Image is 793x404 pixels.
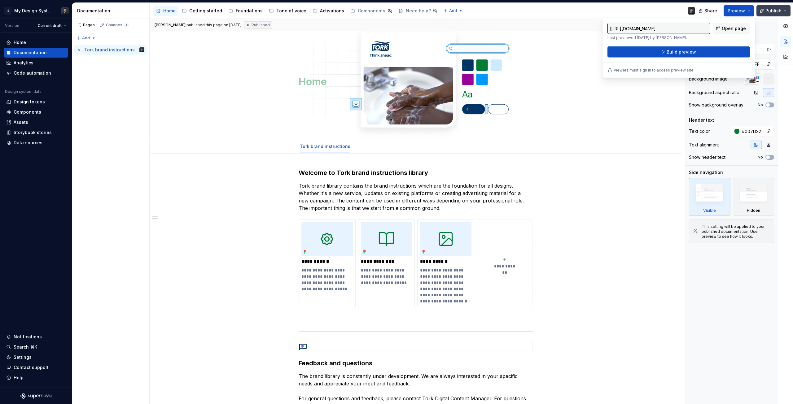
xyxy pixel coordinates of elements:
div: Contact support [14,364,49,371]
div: E [4,7,12,15]
a: Activations [310,6,347,16]
img: 34c47dfd-0d8b-4362-856c-3c7046a08c66.png [420,222,471,256]
div: Header text [689,117,714,123]
a: Design tokens [4,97,68,107]
div: Components [358,8,385,14]
a: Open page [713,23,750,34]
div: Page tree [74,45,147,55]
a: Components [4,107,68,117]
a: Data sources [4,138,68,148]
p: Viewers must sign in to access preview site. [614,68,694,73]
img: Vitor Almeida [139,47,144,52]
div: Tork brand instructions [297,140,353,153]
span: Add [82,36,90,41]
span: Open page [722,25,746,32]
div: Hidden [747,208,760,213]
div: Visible [703,208,716,213]
a: Home [153,6,178,16]
div: Help [14,375,24,381]
p: px [767,47,772,52]
div: Home [163,8,176,14]
button: Contact support [4,363,68,372]
a: Storybook stories [4,128,68,137]
div: Foundations [236,8,263,14]
p: Last previewed [DATE] by [PERSON_NAME]. [607,35,710,40]
a: Components [348,6,395,16]
div: Assets [14,119,28,125]
div: Settings [14,354,32,360]
label: No [758,102,763,107]
svg: Supernova Logo [20,393,51,399]
div: This setting will be applied to your published documentation. Use preview to see how it looks. [702,224,770,239]
a: Need help? [396,6,440,16]
div: Home [14,39,26,46]
div: Design tokens [14,99,45,105]
div: Show background overlay [689,102,743,108]
h3: Welcome to Tork brand instructions library [299,168,533,177]
textarea: Home [297,74,532,89]
div: Need help? [406,8,431,14]
button: Build preview [607,46,750,58]
a: Foundations [226,6,265,16]
a: Tone of voice [266,6,309,16]
a: Tork brand instructions [300,144,350,149]
img: c447ddbb-7716-4435-8a79-1f22756569d0.png [361,222,412,256]
div: Side navigation [689,169,723,176]
div: Tork brand instructions [84,47,135,53]
div: Documentation [14,50,47,56]
div: Design system data [5,89,42,94]
div: Tone of voice [276,8,306,14]
button: Search ⌘K [4,342,68,352]
div: Text alignment [689,142,719,148]
label: No [758,155,763,160]
button: Notifications [4,332,68,342]
div: Hidden [733,178,774,216]
span: Publish [765,8,782,14]
div: Page tree [153,5,440,17]
img: 71e5e4d9-7538-43c8-a1e3-e7fd86c5ece1.png [299,341,532,351]
a: Code automation [4,68,68,78]
div: Storybook stories [14,129,52,136]
div: Show header text [689,154,725,160]
div: Changes [106,23,129,28]
img: Vitor Almeida [61,7,69,15]
div: Documentation [77,8,147,14]
span: 1 [124,23,129,28]
div: Notifications [14,334,42,340]
a: Analytics [4,58,68,68]
button: Add [441,7,465,15]
button: Preview [724,5,754,16]
button: Current draft [35,21,69,30]
a: Assets [4,117,68,127]
p: Tork brand library contains the brand instructions which are the foundation for all designs. Whet... [299,182,533,212]
button: Share [695,5,721,16]
div: Code automation [14,70,51,76]
div: Getting started [189,8,222,14]
div: Activations [320,8,344,14]
a: Tork brand instructionsVitor Almeida [74,45,147,55]
button: Add [74,34,98,42]
div: Visible [689,178,730,216]
span: Preview [728,8,745,14]
div: Background aspect ratio [689,89,739,96]
img: 2e46ac4e-b7b2-4a5a-b690-2ab4561ac9a8.png [301,222,353,256]
button: EMy Design SystemVitor Almeida [1,4,71,17]
input: Auto [739,126,763,137]
span: [PERSON_NAME] [155,23,186,28]
a: Settings [4,352,68,362]
div: Version [5,23,19,28]
span: Published [252,23,270,28]
div: Background image [689,76,728,82]
a: Home [4,37,68,47]
span: Share [704,8,717,14]
div: My Design System [14,8,54,14]
span: Add [449,8,457,13]
button: Publish [756,5,791,16]
a: Getting started [179,6,225,16]
div: Data sources [14,140,42,146]
span: Build preview [667,49,696,55]
img: Vitor Almeida [688,7,695,15]
div: Analytics [14,60,33,66]
a: Documentation [4,48,68,58]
